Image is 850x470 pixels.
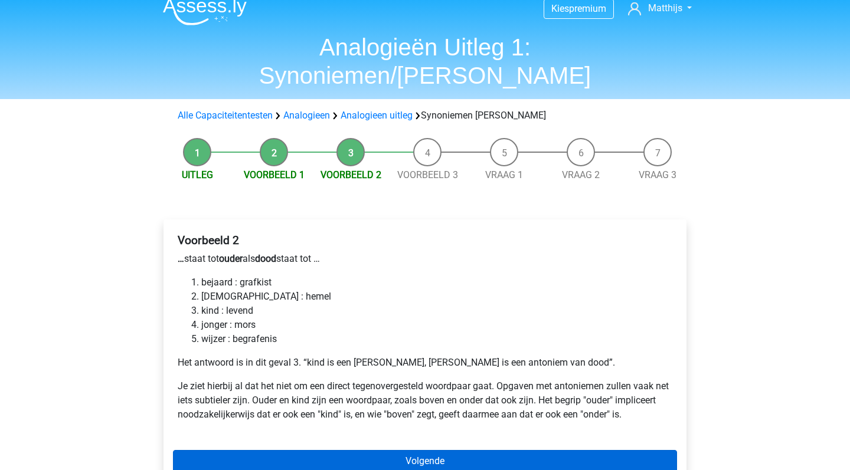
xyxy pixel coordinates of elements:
a: Vraag 3 [639,169,676,180]
b: dood [255,253,276,264]
h1: Analogieën Uitleg 1: Synoniemen/[PERSON_NAME] [153,33,697,90]
a: Uitleg [182,169,213,180]
span: premium [569,3,606,14]
li: [DEMOGRAPHIC_DATA] : hemel [201,290,672,304]
li: jonger : mors [201,318,672,332]
span: Kies [551,3,569,14]
a: Analogieen [283,110,330,121]
a: Kiespremium [544,1,613,17]
b: ouder [219,253,243,264]
p: Je ziet hierbij al dat het niet om een direct tegenovergesteld woordpaar gaat. Opgaven met antoni... [178,379,672,422]
li: wijzer : begrafenis [201,332,672,346]
li: bejaard : grafkist [201,275,672,290]
a: Vraag 2 [562,169,600,180]
a: Vraag 1 [485,169,523,180]
b: … [178,253,184,264]
span: Matthijs [648,2,682,14]
p: Het antwoord is in dit geval 3. “kind is een [PERSON_NAME], [PERSON_NAME] is een antoniem van dood”. [178,356,672,370]
a: Voorbeeld 3 [397,169,458,180]
div: Synoniemen [PERSON_NAME] [173,109,677,123]
a: Matthijs [623,1,697,15]
p: staat tot als staat tot … [178,252,672,266]
a: Alle Capaciteitentesten [178,110,273,121]
a: Voorbeeld 1 [244,169,305,180]
a: Voorbeeld 2 [321,169,381,180]
b: Voorbeeld 2 [178,234,239,247]
a: Analogieen uitleg [341,110,413,121]
li: kind : levend [201,304,672,318]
